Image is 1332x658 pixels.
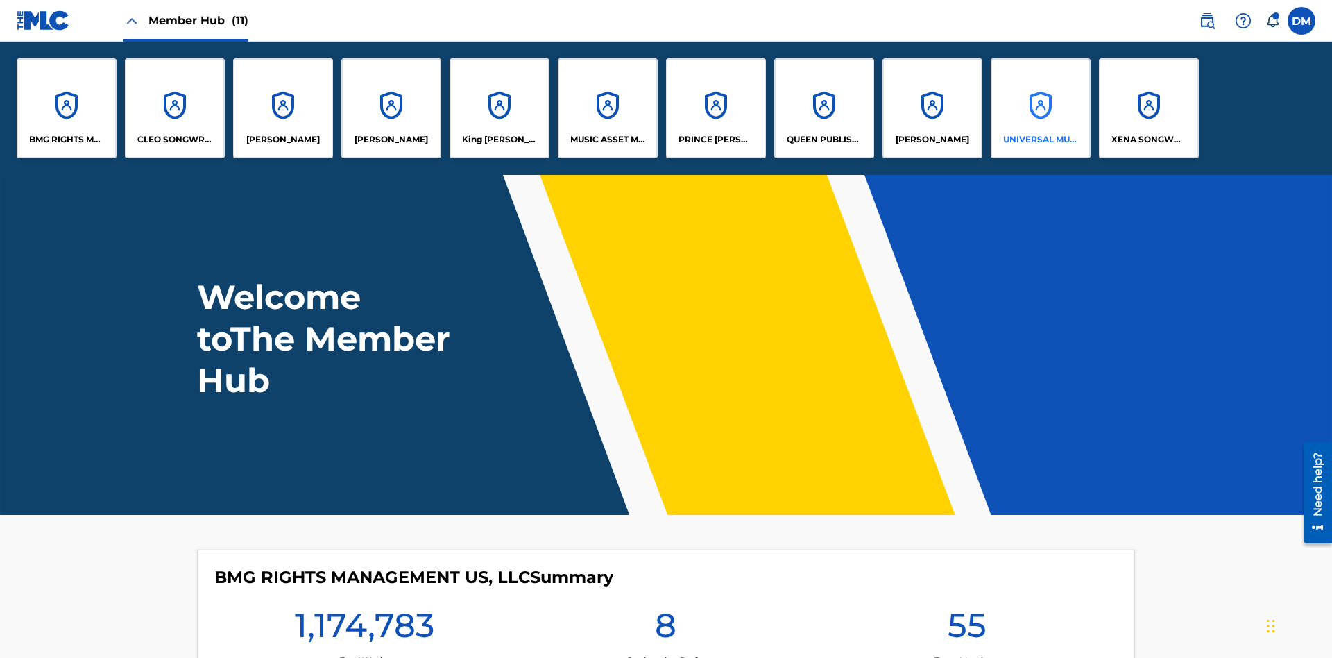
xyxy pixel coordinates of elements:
iframe: Resource Center [1293,438,1332,548]
a: AccountsKing [PERSON_NAME] [450,58,549,158]
div: Help [1229,7,1257,35]
div: Drag [1267,605,1275,647]
img: MLC Logo [17,10,70,31]
a: AccountsPRINCE [PERSON_NAME] [666,58,766,158]
p: CLEO SONGWRITER [137,133,213,146]
span: (11) [232,14,248,27]
h1: Welcome to The Member Hub [197,276,456,401]
a: AccountsXENA SONGWRITER [1099,58,1199,158]
img: search [1199,12,1215,29]
a: AccountsUNIVERSAL MUSIC PUB GROUP [991,58,1091,158]
a: Accounts[PERSON_NAME] [341,58,441,158]
div: Notifications [1265,14,1279,28]
iframe: Chat Widget [1263,591,1332,658]
p: King McTesterson [462,133,538,146]
a: AccountsBMG RIGHTS MANAGEMENT US, LLC [17,58,117,158]
span: Member Hub [148,12,248,28]
p: RONALD MCTESTERSON [896,133,969,146]
a: AccountsMUSIC ASSET MANAGEMENT (MAM) [558,58,658,158]
a: Public Search [1193,7,1221,35]
p: BMG RIGHTS MANAGEMENT US, LLC [29,133,105,146]
p: PRINCE MCTESTERSON [678,133,754,146]
p: ELVIS COSTELLO [246,133,320,146]
h1: 8 [655,605,676,655]
img: Close [123,12,140,29]
img: help [1235,12,1252,29]
p: MUSIC ASSET MANAGEMENT (MAM) [570,133,646,146]
p: QUEEN PUBLISHA [787,133,862,146]
a: AccountsCLEO SONGWRITER [125,58,225,158]
h4: BMG RIGHTS MANAGEMENT US, LLC [214,567,613,588]
a: AccountsQUEEN PUBLISHA [774,58,874,158]
p: XENA SONGWRITER [1111,133,1187,146]
a: Accounts[PERSON_NAME] [882,58,982,158]
h1: 1,174,783 [295,605,434,655]
h1: 55 [948,605,987,655]
a: Accounts[PERSON_NAME] [233,58,333,158]
div: User Menu [1288,7,1315,35]
p: UNIVERSAL MUSIC PUB GROUP [1003,133,1079,146]
p: EYAMA MCSINGER [355,133,428,146]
